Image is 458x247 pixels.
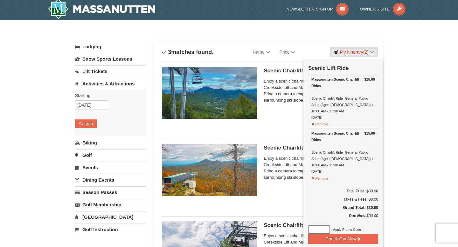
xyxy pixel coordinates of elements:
a: Price [275,46,300,58]
h5: Grand Total: $30.00 [308,204,378,211]
a: Newsletter Sign Up [287,7,349,11]
a: My Itinerary(2) [330,47,378,57]
h5: Scenic Chairlift Ride | 10:00 AM - 11:30 AM [264,68,375,74]
strong: $15.00 [364,76,375,83]
a: Name [248,46,274,58]
img: 24896431-1-a2e2611b.jpg [162,67,257,119]
button: Remove [311,174,329,182]
button: Search [75,119,97,128]
div: Massanutten Scenic Chairlift Rides [311,130,375,143]
h5: Scenic Chairlift Ride | 1:00 PM - 2:30 PM [264,222,375,229]
a: Season Passes [75,186,146,198]
span: Enjoy a scenic chairlift ride up Massanutten’s signature Creekside Lift and Massanutten's NEW Pea... [264,78,375,103]
strong: $15.00 [364,130,375,137]
a: Owner's Site [360,7,406,11]
a: Golf [75,149,146,161]
a: Biking [75,137,146,149]
img: 24896431-13-a88f1aaf.jpg [162,144,257,196]
span: (2) [363,50,369,55]
a: Lift Tickets [75,65,146,77]
button: Remove [311,119,329,127]
button: Check Out Now [308,234,378,244]
span: 3 [168,49,171,55]
strong: Scenic Lift Ride [308,65,349,71]
span: Owner's Site [360,7,390,11]
a: Golf Membership [75,199,146,210]
strong: Due Now: [349,214,366,218]
a: Events [75,162,146,173]
button: Apply Promo Code [331,226,363,233]
a: [GEOGRAPHIC_DATA] [75,211,146,223]
h6: Total Price: $30.00 [308,188,378,194]
label: Starting [75,92,141,99]
div: Taxes & Fees: $0.00 [308,196,378,203]
span: Enjoy a scenic chairlift ride up Massanutten’s signature Creekside Lift and Massanutten's NEW Pea... [264,155,375,181]
div: Massanutten Scenic Chairlift Rides [311,76,375,89]
h4: matches found. [162,49,213,55]
a: Golf Instruction [75,224,146,235]
a: Dining Events [75,174,146,186]
a: Snow Sports Lessons [75,53,146,65]
div: Scenic Chairlift Ride- General Public Adult (Ages [DEMOGRAPHIC_DATA]+) | 10:00 AM - 11:30 AM [DATE] [311,76,375,121]
div: Scenic Chairlift Ride- General Public Adult (Ages [DEMOGRAPHIC_DATA]+) | 10:00 AM - 11:30 AM [DATE] [311,130,375,175]
span: Newsletter Sign Up [287,7,333,11]
a: Activities & Attractions [75,78,146,90]
div: $30.00 [308,213,378,225]
h5: Scenic Chairlift Ride | 11:30 AM - 1:00 PM [264,145,375,151]
a: Lodging [75,41,146,52]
